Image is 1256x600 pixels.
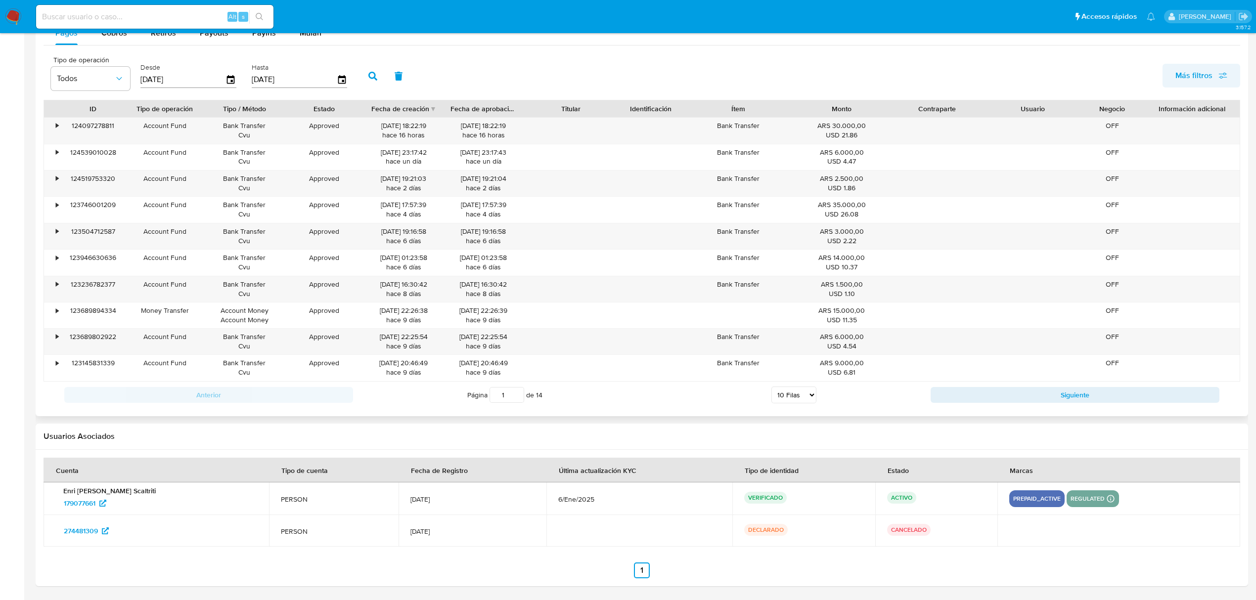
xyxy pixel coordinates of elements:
button: search-icon [249,10,269,24]
span: Accesos rápidos [1081,11,1137,22]
a: Notificaciones [1147,12,1155,21]
p: eliana.eguerrero@mercadolibre.com [1179,12,1235,21]
span: s [242,12,245,21]
span: 3.157.2 [1236,23,1251,31]
span: Alt [228,12,236,21]
input: Buscar usuario o caso... [36,10,273,23]
a: Salir [1238,11,1249,22]
h2: Usuarios Asociados [44,431,1240,441]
